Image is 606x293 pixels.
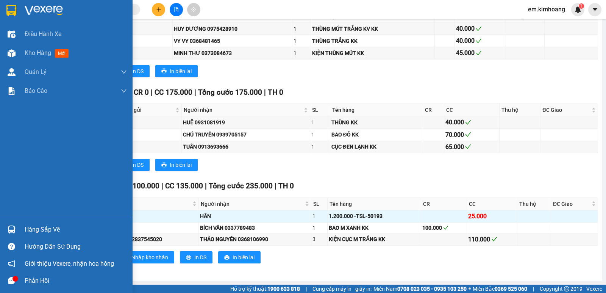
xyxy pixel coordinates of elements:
div: HUỆ 0931081919 [183,118,309,127]
span: message [8,277,15,284]
strong: BIÊN NHẬN GỬI HÀNG [25,4,88,11]
th: CC [444,104,500,116]
span: In DS [194,253,206,262]
div: NAM SAO 02837545020 [105,235,197,243]
span: ĐC Giao [553,200,590,208]
span: TH 0 [268,88,283,97]
div: BAO M XANH KK [329,224,420,232]
th: Tên hàng [330,104,423,116]
span: 1 [580,3,583,9]
span: printer [224,255,230,261]
span: Hỗ trợ kỹ thuật: [230,285,300,293]
span: check [476,26,482,32]
span: GIAO: [3,49,18,56]
div: KIỆN THÙNG MÚT KK [312,49,433,57]
span: file-add [173,7,179,12]
div: MINH THƯ 0373084673 [174,49,291,57]
button: printerIn biên lai [218,251,261,263]
span: TH 0 [278,182,294,190]
span: Người gửi [105,200,191,208]
span: check [491,236,497,242]
div: 1 [294,37,309,45]
span: Nhập kho nhận [131,253,168,262]
div: BÍCH VÂN 0337789483 [200,224,310,232]
span: mới [55,49,69,58]
button: printerIn DS [180,251,212,263]
div: VY VY 0368481465 [174,37,291,45]
th: SL [310,104,330,116]
span: | [151,88,153,97]
span: Miền Bắc [473,285,527,293]
div: 40.000 [456,36,505,45]
span: CC 135.000 [165,182,203,190]
div: THÙNG MÚT TRẮNG KV KK [312,25,433,33]
span: | [205,182,207,190]
div: CHÚ TRUYỀN 0939705157 [183,130,309,139]
div: 110.000 [468,235,516,244]
span: Cung cấp máy in - giấy in: [312,285,372,293]
p: GỬI: [3,15,111,22]
span: Quản Lý [25,67,47,77]
div: 1 [312,212,326,220]
th: Tên hàng [328,198,421,210]
span: check [465,144,471,150]
div: VÂN [105,212,197,220]
div: 1 [294,49,309,57]
div: KIỆN CỤC M TRẮNG KK [329,235,420,243]
span: In biên lai [170,67,192,75]
span: Người nhận [184,106,303,114]
p: NHẬN: [3,25,111,40]
div: THÙNG KK [331,118,422,127]
div: 1 [294,25,309,33]
img: warehouse-icon [8,68,16,76]
div: HUY DƯƠNG 0975428910 [174,25,291,33]
span: down [121,88,127,94]
div: 70.000 [445,130,498,139]
button: caret-down [588,3,601,16]
div: 1 [311,130,328,139]
span: Người nhận [201,200,303,208]
span: NAM [47,15,61,22]
span: In DS [131,67,144,75]
span: ⚪️ [469,287,471,290]
div: THÙNG TRẮNG KK [312,37,433,45]
th: CR [421,198,467,210]
img: logo-vxr [6,5,16,16]
span: Tổng cước 235.000 [209,182,273,190]
span: Người gửi [117,106,174,114]
div: Hàng sắp về [25,224,127,235]
span: em.kimhoang [522,5,571,14]
div: 40.000 [445,118,498,127]
div: TUẤN 0913693666 [183,143,309,151]
button: plus [152,3,165,16]
img: warehouse-icon [8,30,16,38]
strong: 1900 633 818 [267,286,300,292]
span: In DS [131,161,144,169]
div: 1.200.000 -TSL-50193 [329,212,420,220]
span: question-circle [8,243,15,250]
th: CR [423,104,444,116]
span: Giới thiệu Vexere, nhận hoa hồng [25,259,114,268]
span: | [533,285,534,293]
div: TÙNG [112,25,171,33]
span: VP Cầu Kè - [16,15,61,22]
span: 0967900168 - [3,41,68,48]
span: aim [191,7,196,12]
div: THẢO NGUYÊN 0368106990 [200,235,310,243]
div: 45.000 [456,48,505,58]
span: notification [8,260,15,267]
span: caret-down [592,6,598,13]
span: check [476,50,482,56]
th: Thu hộ [517,198,551,210]
div: 40.000 [456,24,505,33]
button: printerIn DS [117,65,150,77]
span: CHƯƠNG [41,41,68,48]
div: 1 [312,224,326,232]
span: printer [186,255,191,261]
span: CC 175.000 [155,88,192,97]
strong: 0708 023 035 - 0935 103 250 [397,286,467,292]
span: In biên lai [170,161,192,169]
div: 1 [311,118,328,127]
strong: 0369 525 060 [495,286,527,292]
button: aim [187,3,200,16]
